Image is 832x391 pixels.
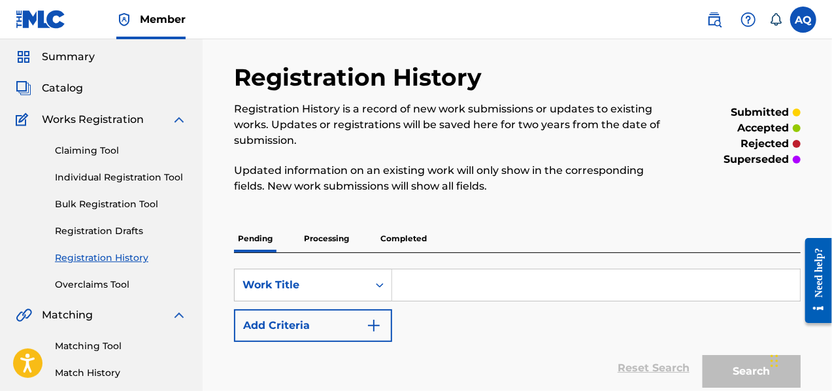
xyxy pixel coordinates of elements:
img: expand [171,112,187,127]
p: superseded [724,152,789,167]
span: Matching [42,307,93,323]
div: Work Title [242,277,360,293]
iframe: Resource Center [795,228,832,333]
span: Summary [42,49,95,65]
img: Summary [16,49,31,65]
a: Overclaims Tool [55,278,187,292]
a: CatalogCatalog [16,80,83,96]
img: Top Rightsholder [116,12,132,27]
a: Registration Drafts [55,224,187,238]
p: Pending [234,225,276,252]
a: Individual Registration Tool [55,171,187,184]
a: Bulk Registration Tool [55,197,187,211]
p: submitted [731,105,789,120]
span: Works Registration [42,112,144,127]
img: Catalog [16,80,31,96]
img: help [740,12,756,27]
h2: Registration History [234,63,488,92]
img: 9d2ae6d4665cec9f34b9.svg [366,318,382,333]
div: Notifications [769,13,782,26]
span: Catalog [42,80,83,96]
a: Claiming Tool [55,144,187,158]
div: Help [735,7,761,33]
a: Public Search [701,7,727,33]
img: Matching [16,307,32,323]
img: Works Registration [16,112,33,127]
span: Member [140,12,186,27]
iframe: Chat Widget [767,328,832,391]
img: search [707,12,722,27]
p: Registration History is a record of new work submissions or updates to existing works. Updates or... [234,101,671,148]
img: MLC Logo [16,10,66,29]
a: Match History [55,366,187,380]
p: accepted [737,120,789,136]
img: expand [171,307,187,323]
div: Drag [771,341,778,381]
p: Completed [376,225,431,252]
a: SummarySummary [16,49,95,65]
p: Processing [300,225,353,252]
p: rejected [740,136,789,152]
div: User Menu [790,7,816,33]
a: Registration History [55,251,187,265]
button: Add Criteria [234,309,392,342]
p: Updated information on an existing work will only show in the corresponding fields. New work subm... [234,163,671,194]
a: Matching Tool [55,339,187,353]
